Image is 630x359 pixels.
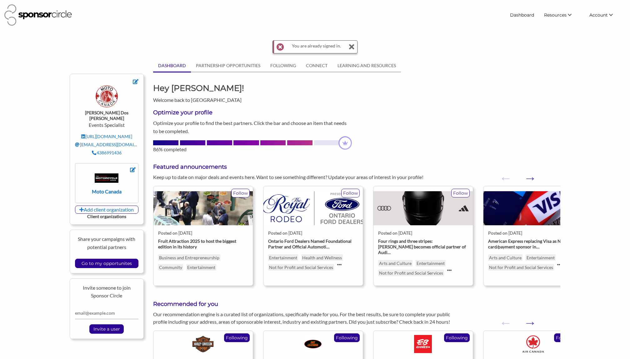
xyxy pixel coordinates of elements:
[158,264,183,271] a: Community
[75,142,153,147] a: [EMAIL_ADDRESS][DOMAIN_NAME]
[153,146,352,153] div: 86% completed
[505,9,539,21] a: Dashboard
[524,317,530,323] button: Next
[78,259,135,268] input: Go to my opportunites
[488,254,522,261] p: Arts and Culture
[75,307,138,319] input: email@example.com
[92,150,122,155] a: 4386991436
[522,335,544,353] img: Air Canada Logo
[153,300,560,308] h3: Recommended for you
[554,334,579,342] p: Following
[92,188,122,194] strong: Moto Canada
[75,85,138,158] div: Events Specialist
[4,4,72,26] img: Sponsor Circle Logo
[483,191,583,225] img: uw6ppibgsjh5p6pveblx.jpg
[342,189,359,197] p: Follow
[301,254,343,261] p: Health and Wellness
[304,335,322,353] img: Hot Leathers Logo
[334,334,359,342] p: Following
[96,85,118,107] img: x83jzhc9ghyq1mmmrery
[524,172,530,178] button: Next
[499,317,506,323] button: Previous
[301,60,332,72] a: CONNECT
[452,189,469,197] p: Follow
[90,325,123,333] input: Invite a user
[378,238,466,255] strong: Four rings and three stripes: [PERSON_NAME] becomes official partner of Audi …
[488,264,554,271] p: Not for Profit and Social Services
[95,173,118,183] img: avc3xfbmecbtttfdaur5
[75,206,138,214] a: Add client organization
[153,82,248,94] h1: Hey [PERSON_NAME]!
[153,119,352,135] p: Optimize your profile to find the best partners. Click the bar and choose an item that needs to b...
[416,260,446,267] p: Entertainment
[378,230,468,236] div: Posted on [DATE]
[186,264,216,271] a: Entertainment
[526,254,556,261] p: Entertainment
[378,260,412,267] p: Arts and Culture
[224,334,249,342] p: Following
[338,136,352,150] img: dashboard-profile-progress-crown-a4ad1e52.png
[268,264,334,271] p: Not for Profit and Social Services
[332,60,401,72] a: LEARNING AND RESOURCES
[263,191,363,225] img: cak50bhpra5uaflyweul.png
[289,41,343,53] div: You are already signed in.
[87,214,126,219] strong: Client organizations
[158,238,236,249] strong: Fruit Attraction 2025 to host the biggest edition in its history
[265,60,301,72] a: FOLLOWING
[153,191,253,225] img: Fruit_Attraction.jpg
[539,9,584,21] li: Resources
[488,238,578,249] strong: American Express replacing Visa as NFL credit card/payment sponsor in …
[148,173,461,181] div: Keep up to date on major deals and events here. Want to see something different? Update your area...
[584,9,626,21] li: Account
[158,230,248,236] div: Posted on [DATE]
[191,60,265,72] a: PARTNERSHIP OPPORTUNITIES
[153,109,352,117] h3: Optimize your profile
[544,12,567,18] span: Resources
[268,230,358,236] div: Posted on [DATE]
[414,335,432,353] img: EB Games Logo
[148,82,252,104] div: Welcome back to [GEOGRAPHIC_DATA]
[378,270,444,276] p: Not for Profit and Social Services
[85,110,128,121] strong: [PERSON_NAME] Dos [PERSON_NAME]
[488,230,578,236] div: Posted on [DATE]
[373,191,473,225] img: r84zpbuasg2t5gjksx0q.avif
[589,12,608,18] span: Account
[75,235,138,251] p: Share your campaigns with potential partners
[232,189,249,197] p: Follow
[81,134,132,139] a: [URL][DOMAIN_NAME]
[444,334,469,342] p: Following
[189,335,217,353] img: Logo
[83,173,131,194] a: Moto Canada
[499,172,506,178] button: Previous
[158,254,220,261] a: Business and Entrepreneurship
[268,238,352,249] strong: Ontario Ford Dealers Named Foundational Partner and Official Automoti …
[153,163,560,171] h3: Featured announcements
[75,284,138,300] p: Invite someone to join Sponsor Circle
[268,254,298,261] p: Entertainment
[148,311,461,326] div: Our recommendation engine is a curated list of organizations, specifically made for you. For the ...
[153,60,191,72] a: DASHBOARD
